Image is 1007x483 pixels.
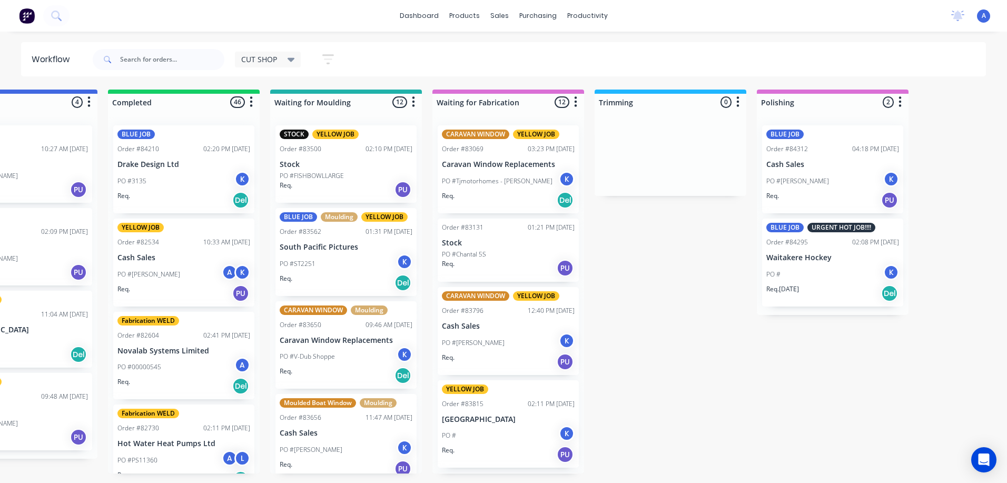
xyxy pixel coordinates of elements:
[19,8,35,24] img: Factory
[203,238,250,247] div: 10:33 AM [DATE]
[113,219,254,307] div: YELLOW JOBOrder #8253410:33 AM [DATE]Cash SalesPO #[PERSON_NAME]AKReq.PU
[117,284,130,294] p: Req.
[557,353,574,370] div: PU
[234,450,250,466] div: L
[438,380,579,468] div: YELLOW JOBOrder #8381502:11 PM [DATE][GEOGRAPHIC_DATA]PO #KReq.PU
[280,259,315,269] p: PO #ST2251
[557,446,574,463] div: PU
[280,413,321,422] div: Order #83656
[280,429,412,438] p: Cash Sales
[442,338,505,348] p: PO #[PERSON_NAME]
[397,347,412,362] div: K
[442,130,509,139] div: CARAVAN WINDOW
[766,284,799,294] p: Req. [DATE]
[559,333,575,349] div: K
[117,423,159,433] div: Order #82730
[442,415,575,424] p: [GEOGRAPHIC_DATA]
[766,238,808,247] div: Order #84295
[41,144,88,154] div: 10:27 AM [DATE]
[117,316,179,326] div: Fabrication WELD
[275,301,417,389] div: CARAVAN WINDOWMouldingOrder #8365009:46 AM [DATE]Caravan Window ReplacementsPO #V-Dub ShoppeKReq.Del
[360,398,397,408] div: Moulding
[117,439,250,448] p: Hot Water Heat Pumps Ltd
[280,352,335,361] p: PO #V-Dub Shoppe
[117,456,157,465] p: PO #PS11360
[232,192,249,209] div: Del
[394,181,411,198] div: PU
[280,367,292,376] p: Req.
[117,270,180,279] p: PO #[PERSON_NAME]
[222,264,238,280] div: A
[41,310,88,319] div: 11:04 AM [DATE]
[117,238,159,247] div: Order #82534
[514,8,562,24] div: purchasing
[117,377,130,387] p: Req.
[117,176,146,186] p: PO #3135
[766,176,829,186] p: PO #[PERSON_NAME]
[442,291,509,301] div: CARAVAN WINDOW
[557,192,574,209] div: Del
[241,54,277,65] span: CUT SHOP
[280,144,321,154] div: Order #83500
[442,239,575,248] p: Stock
[280,243,412,252] p: South Pacific Pictures
[528,144,575,154] div: 03:23 PM [DATE]
[442,322,575,331] p: Cash Sales
[394,274,411,291] div: Del
[513,291,559,301] div: YELLOW JOB
[222,450,238,466] div: A
[280,320,321,330] div: Order #83650
[117,362,161,372] p: PO #00000545
[275,125,417,203] div: STOCKYELLOW JOBOrder #8350002:10 PM [DATE]StockPO #FISHBOWLLARGEReq.PU
[234,264,250,280] div: K
[442,250,486,259] p: PO #Chantal 5S
[438,125,579,213] div: CARAVAN WINDOWYELLOW JOBOrder #8306903:23 PM [DATE]Caravan Window ReplacementsPO #Tjmotorhomes - ...
[321,212,358,222] div: Moulding
[280,160,412,169] p: Stock
[766,253,899,262] p: Waitakere Hockey
[559,171,575,187] div: K
[366,320,412,330] div: 09:46 AM [DATE]
[41,392,88,401] div: 09:48 AM [DATE]
[280,460,292,469] p: Req.
[557,260,574,277] div: PU
[351,305,388,315] div: Moulding
[117,223,164,232] div: YELLOW JOB
[280,445,342,455] p: PO #[PERSON_NAME]
[766,160,899,169] p: Cash Sales
[762,125,903,213] div: BLUE JOBOrder #8431204:18 PM [DATE]Cash SalesPO #[PERSON_NAME]KReq.PU
[442,353,455,362] p: Req.
[971,447,996,472] div: Open Intercom Messenger
[442,223,483,232] div: Order #83131
[397,440,412,456] div: K
[881,192,898,209] div: PU
[117,144,159,154] div: Order #84210
[766,223,804,232] div: BLUE JOB
[442,385,488,394] div: YELLOW JOB
[762,219,903,307] div: BLUE JOBURGENT HOT JOB!!!!Order #8429502:08 PM [DATE]Waitakere HockeyPO #KReq.[DATE]Del
[766,144,808,154] div: Order #84312
[444,8,485,24] div: products
[280,227,321,236] div: Order #83562
[232,285,249,302] div: PU
[117,331,159,340] div: Order #82604
[113,125,254,213] div: BLUE JOBOrder #8421002:20 PM [DATE]Drake Design LtdPO #3135KReq.Del
[394,367,411,384] div: Del
[275,208,417,296] div: BLUE JOBMouldingYELLOW JOBOrder #8356201:31 PM [DATE]South Pacific PicturesPO #ST2251KReq.Del
[442,431,456,440] p: PO #
[883,264,899,280] div: K
[203,423,250,433] div: 02:11 PM [DATE]
[234,171,250,187] div: K
[513,130,559,139] div: YELLOW JOB
[366,413,412,422] div: 11:47 AM [DATE]
[766,270,781,279] p: PO #
[117,191,130,201] p: Req.
[203,331,250,340] div: 02:41 PM [DATE]
[280,305,347,315] div: CARAVAN WINDOW
[280,181,292,190] p: Req.
[528,306,575,316] div: 12:40 PM [DATE]
[120,49,224,70] input: Search for orders...
[442,191,455,201] p: Req.
[312,130,359,139] div: YELLOW JOB
[485,8,514,24] div: sales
